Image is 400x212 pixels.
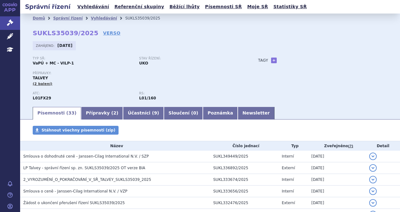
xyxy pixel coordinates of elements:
p: Typ SŘ: [33,57,133,60]
a: Referenční skupiny [113,3,166,11]
a: + [271,58,277,63]
span: (2 balení) [33,82,53,86]
a: VERSO [103,30,120,36]
span: Žádost o ukončení přerušení řízení SUKLS35039/2025 [23,201,125,205]
strong: UKO [139,61,148,65]
span: Externí [282,166,295,170]
li: SUKLS35039/2025 [125,14,168,23]
span: Externí [282,201,295,205]
a: Správní řízení [53,16,83,20]
span: Interní [282,177,294,182]
td: [DATE] [308,186,366,197]
th: Zveřejněno [308,141,366,151]
a: Písemnosti (33) [33,107,81,120]
span: 0 [193,110,196,115]
td: SUKL333656/2025 [210,186,279,197]
span: Stáhnout všechny písemnosti (zip) [42,128,115,132]
strong: monoklonální protilátky a konjugáty protilátka – léčivo [139,96,156,100]
a: Přípravky (2) [81,107,123,120]
span: Zahájeno: [36,43,56,48]
p: Přípravky: [33,71,246,75]
p: Stav řízení: [139,57,239,60]
p: RS: [139,92,239,95]
th: Detail [366,141,400,151]
strong: TALKVETAMAB [33,96,51,100]
span: 9 [154,110,157,115]
span: 33 [68,110,74,115]
span: Smlouva o dohodnuté ceně - Janssen-Cilag International N.V. / SZP [23,154,149,159]
td: SUKL332476/2025 [210,197,279,209]
button: detail [369,176,377,183]
span: Smlouva o ceně - Janssen-Cilag International N.V. / VZP [23,189,127,193]
a: Vyhledávání [91,16,117,20]
strong: [DATE] [58,43,73,48]
a: Domů [33,16,45,20]
td: SUKL349449/2025 [210,151,279,162]
td: [DATE] [308,162,366,174]
th: Typ [279,141,308,151]
h2: Správní řízení [20,2,75,11]
span: Interní [282,154,294,159]
a: Moje SŘ [245,3,270,11]
a: Písemnosti SŘ [203,3,244,11]
span: Interní [282,189,294,193]
td: [DATE] [308,151,366,162]
a: Statistiky SŘ [271,3,308,11]
button: detail [369,199,377,207]
th: Číslo jednací [210,141,279,151]
span: LP Talvey - správní řízení sp. zn. SUKLS35039/2025 OT verze BIA [23,166,145,170]
abbr: (?) [348,144,353,148]
button: detail [369,164,377,172]
a: Sloučení (0) [164,107,203,120]
td: [DATE] [308,197,366,209]
a: Účastníci (9) [123,107,164,120]
span: TALVEY [33,76,48,80]
span: 2_VYROZUMĚNÍ_O_POKRAČOVÁNÍ_V_SŘ_TALVEY_SUKLS35039_2025 [23,177,151,182]
td: [DATE] [308,174,366,186]
h3: Tagy [258,57,268,64]
span: 2 [113,110,116,115]
a: Stáhnout všechny písemnosti (zip) [33,126,119,135]
a: Poznámka [203,107,238,120]
strong: VaPÚ + MC - VILP-1 [33,61,74,65]
p: ATC: [33,92,133,95]
a: Běžící lhůty [168,3,202,11]
a: Vyhledávání [75,3,111,11]
a: Newsletter [238,107,275,120]
td: SUKL333674/2025 [210,174,279,186]
th: Název [20,141,210,151]
button: detail [369,187,377,195]
td: SUKL336892/2025 [210,162,279,174]
strong: SUKLS35039/2025 [33,29,98,37]
button: detail [369,153,377,160]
